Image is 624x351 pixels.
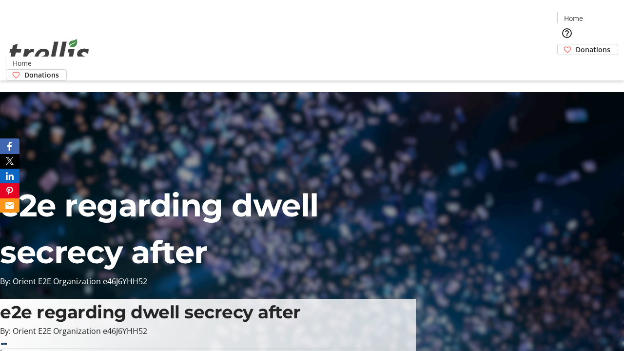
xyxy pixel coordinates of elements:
a: Donations [557,44,618,55]
span: Donations [576,44,610,55]
button: Cart [557,55,577,75]
a: Home [558,13,589,23]
a: Donations [6,69,67,80]
span: Home [13,58,32,68]
span: Home [564,13,583,23]
button: Help [557,23,577,43]
img: Orient E2E Organization e46J6YHH52's Logo [6,28,93,77]
a: Home [6,58,38,68]
span: Donations [24,70,59,80]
